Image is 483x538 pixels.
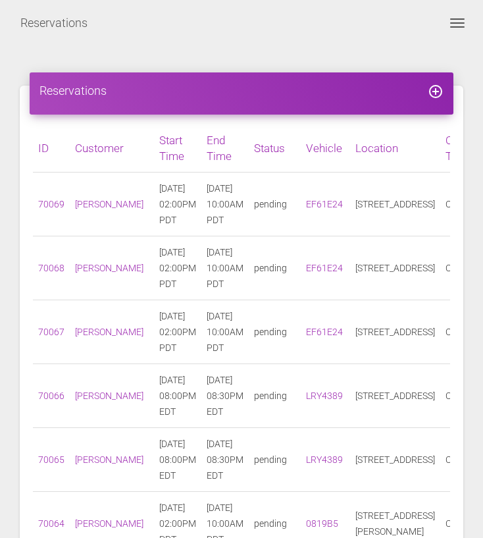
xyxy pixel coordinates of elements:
td: [DATE] 10:00AM PDT [201,173,249,236]
a: LRY4389 [306,454,343,465]
td: pending [249,300,301,364]
th: ID [33,124,70,173]
th: Start Time [154,124,201,173]
i: add_circle_outline [428,84,444,99]
td: [DATE] 10:00AM PDT [201,300,249,364]
th: End Time [201,124,249,173]
th: Vehicle [301,124,350,173]
a: [PERSON_NAME] [75,327,143,337]
a: [PERSON_NAME] [75,390,143,401]
td: [DATE] 02:00PM PDT [154,173,201,236]
td: [DATE] 02:00PM PDT [154,236,201,300]
a: 70069 [38,199,64,209]
th: Status [249,124,301,173]
a: EF61E24 [306,263,343,273]
th: Customer [70,124,154,173]
td: [STREET_ADDRESS] [350,428,440,492]
td: [DATE] 10:00AM PDT [201,236,249,300]
a: 70066 [38,390,64,401]
td: [DATE] 08:30PM EDT [201,364,249,428]
a: EF61E24 [306,199,343,209]
td: pending [249,173,301,236]
a: Reservations [20,7,88,40]
a: LRY4389 [306,390,343,401]
td: pending [249,428,301,492]
td: [DATE] 08:00PM EDT [154,428,201,492]
a: 70067 [38,327,64,337]
a: 70068 [38,263,64,273]
a: 70065 [38,454,64,465]
a: EF61E24 [306,327,343,337]
a: [PERSON_NAME] [75,454,143,465]
a: [PERSON_NAME] [75,263,143,273]
td: [DATE] 08:30PM EDT [201,428,249,492]
td: [DATE] 02:00PM PDT [154,300,201,364]
a: 0819B5 [306,518,338,529]
a: add_circle_outline [428,84,444,97]
a: [PERSON_NAME] [75,199,143,209]
td: [DATE] 08:00PM EDT [154,364,201,428]
td: [STREET_ADDRESS] [350,236,440,300]
th: Location [350,124,440,173]
td: pending [249,236,301,300]
td: [STREET_ADDRESS] [350,300,440,364]
button: Toggle navigation [442,15,473,31]
a: [PERSON_NAME] [75,518,143,529]
a: 70064 [38,518,64,529]
td: [STREET_ADDRESS] [350,364,440,428]
h4: Reservations [39,82,444,99]
td: [STREET_ADDRESS] [350,173,440,236]
td: pending [249,364,301,428]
